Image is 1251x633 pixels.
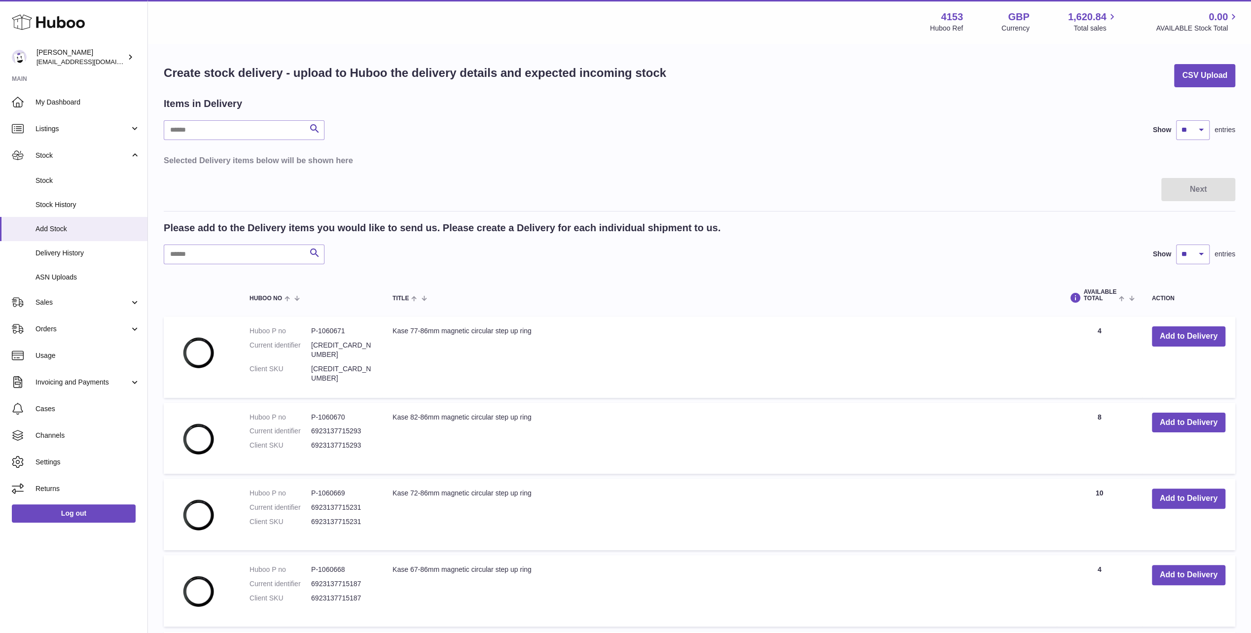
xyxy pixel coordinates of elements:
a: 0.00 AVAILABLE Stock Total [1156,10,1239,33]
img: Kase 72-86mm magnetic circular step up ring [174,489,223,538]
img: Kase 67-86mm magnetic circular step up ring [174,565,223,614]
span: Orders [36,324,130,334]
img: Kase 82-86mm magnetic circular step up ring [174,413,223,462]
span: ASN Uploads [36,273,140,282]
button: CSV Upload [1174,64,1235,87]
div: Currency [1001,24,1030,33]
label: Show [1153,249,1171,259]
dt: Current identifier [250,579,311,589]
dd: P-1060670 [311,413,373,422]
td: Kase 72-86mm magnetic circular step up ring [383,479,1057,550]
td: 8 [1057,403,1142,474]
span: Stock History [36,200,140,210]
h2: Please add to the Delivery items you would like to send us. Please create a Delivery for each ind... [164,221,720,235]
span: Listings [36,124,130,134]
span: Settings [36,457,140,467]
img: sales@kasefilters.com [12,50,27,65]
span: My Dashboard [36,98,140,107]
button: Add to Delivery [1152,326,1225,347]
span: Stock [36,176,140,185]
dt: Current identifier [250,341,311,359]
td: 10 [1057,479,1142,550]
dt: Client SKU [250,517,311,527]
button: Add to Delivery [1152,489,1225,509]
dd: P-1060671 [311,326,373,336]
td: Kase 82-86mm magnetic circular step up ring [383,403,1057,474]
h1: Create stock delivery - upload to Huboo the delivery details and expected incoming stock [164,65,666,81]
td: Kase 67-86mm magnetic circular step up ring [383,555,1057,627]
dd: [CREDIT_CARD_NUMBER] [311,341,373,359]
dd: 6923137715187 [311,579,373,589]
span: entries [1215,125,1235,135]
span: Delivery History [36,248,140,258]
span: AVAILABLE Stock Total [1156,24,1239,33]
h3: Selected Delivery items below will be shown here [164,155,1235,166]
span: Usage [36,351,140,360]
button: Add to Delivery [1152,565,1225,585]
a: Log out [12,504,136,522]
dt: Huboo P no [250,565,311,574]
span: Title [393,295,409,302]
span: Total sales [1073,24,1117,33]
span: Sales [36,298,130,307]
span: 0.00 [1209,10,1228,24]
dd: 6923137715231 [311,503,373,512]
td: 4 [1057,555,1142,627]
strong: 4153 [941,10,963,24]
span: [EMAIL_ADDRESS][DOMAIN_NAME] [36,58,145,66]
a: 1,620.84 Total sales [1068,10,1118,33]
dd: [CREDIT_CARD_NUMBER] [311,364,373,383]
dt: Client SKU [250,594,311,603]
dd: P-1060668 [311,565,373,574]
button: Add to Delivery [1152,413,1225,433]
span: Stock [36,151,130,160]
dd: P-1060669 [311,489,373,498]
span: Cases [36,404,140,414]
dd: 6923137715293 [311,441,373,450]
dt: Huboo P no [250,413,311,422]
dt: Current identifier [250,426,311,436]
span: Huboo no [250,295,282,302]
dt: Huboo P no [250,326,311,336]
label: Show [1153,125,1171,135]
strong: GBP [1008,10,1029,24]
dd: 6923137715231 [311,517,373,527]
td: Kase 77-86mm magnetic circular step up ring [383,316,1057,397]
h2: Items in Delivery [164,97,242,110]
div: Huboo Ref [930,24,963,33]
dt: Client SKU [250,364,311,383]
td: 4 [1057,316,1142,397]
span: 1,620.84 [1068,10,1107,24]
span: AVAILABLE Total [1083,289,1116,302]
div: [PERSON_NAME] [36,48,125,67]
dd: 6923137715293 [311,426,373,436]
span: entries [1215,249,1235,259]
dt: Current identifier [250,503,311,512]
span: Invoicing and Payments [36,378,130,387]
dt: Huboo P no [250,489,311,498]
dd: 6923137715187 [311,594,373,603]
img: Kase 77-86mm magnetic circular step up ring [174,326,223,376]
dt: Client SKU [250,441,311,450]
span: Add Stock [36,224,140,234]
div: Action [1152,295,1225,302]
span: Channels [36,431,140,440]
span: Returns [36,484,140,493]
